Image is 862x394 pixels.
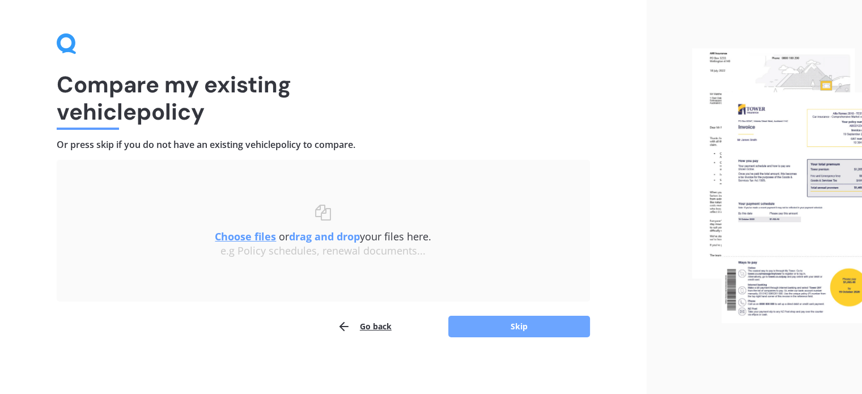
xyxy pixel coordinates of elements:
img: files.webp [692,48,862,323]
span: or your files here. [215,230,431,243]
button: Skip [448,316,590,337]
h4: Or press skip if you do not have an existing vehicle policy to compare. [57,139,590,151]
h1: Compare my existing vehicle policy [57,71,590,125]
u: Choose files [215,230,276,243]
b: drag and drop [289,230,360,243]
div: e.g Policy schedules, renewal documents... [79,245,567,257]
button: Go back [337,315,392,338]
